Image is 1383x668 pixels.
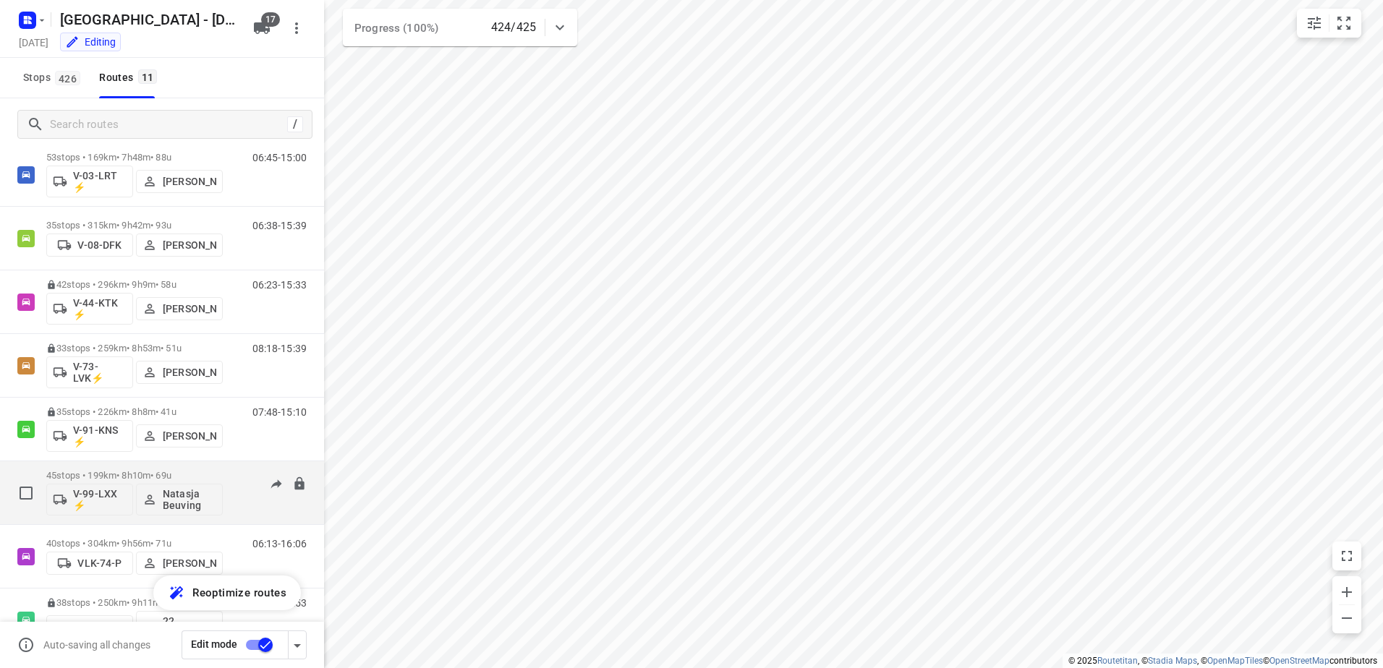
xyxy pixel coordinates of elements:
[289,635,306,654] div: Driver app settings
[163,176,216,187] p: [PERSON_NAME]
[46,356,133,388] button: V-73-LVK⚡
[1068,656,1377,666] li: © 2025 , © , © © contributors
[46,484,133,515] button: V-99-LXX ⚡
[354,22,438,35] span: Progress (100%)
[136,361,223,384] button: [PERSON_NAME]
[54,8,242,31] h5: [GEOGRAPHIC_DATA] - [DATE]
[46,343,223,354] p: 33 stops • 259km • 8h53m • 51u
[191,638,237,650] span: Edit mode
[43,639,150,651] p: Auto-saving all changes
[261,12,280,27] span: 17
[163,239,216,251] p: [PERSON_NAME]
[1297,9,1361,38] div: small contained button group
[77,621,122,633] p: VPL-27-X
[252,220,307,231] p: 06:38-15:39
[46,470,223,481] p: 45 stops • 199km • 8h10m • 69u
[46,279,223,290] p: 42 stops • 296km • 9h9m • 58u
[73,488,127,511] p: V-99-LXX ⚡
[73,361,127,384] p: V-73-LVK⚡
[1097,656,1138,666] a: Routetitan
[77,239,122,251] p: V-08-DFK
[73,297,127,320] p: V-44-KTK ⚡
[46,406,223,417] p: 35 stops • 226km • 8h8m • 41u
[192,583,286,602] span: Reoptimize routes
[491,19,536,36] p: 424/425
[163,557,216,569] p: [PERSON_NAME]
[46,166,133,197] button: V-03-LRT ⚡
[252,279,307,291] p: 06:23-15:33
[13,34,54,51] h5: Project date
[136,611,223,643] button: 22. [PERSON_NAME]
[136,552,223,575] button: [PERSON_NAME]
[46,552,133,575] button: VLK-74-P
[252,152,307,163] p: 06:45-15:00
[287,116,303,132] div: /
[136,170,223,193] button: [PERSON_NAME]
[23,69,85,87] span: Stops
[46,615,133,638] button: VPL-27-X
[136,484,223,515] button: Natasja Beuving
[282,14,311,43] button: More
[163,615,216,638] p: 22. [PERSON_NAME]
[46,538,223,549] p: 40 stops • 304km • 9h56m • 71u
[46,293,133,325] button: V-44-KTK ⚡
[73,170,127,193] p: V-03-LRT ⚡
[46,152,223,163] p: 53 stops • 169km • 7h48m • 88u
[1148,656,1197,666] a: Stadia Maps
[136,424,223,448] button: [PERSON_NAME]
[163,303,216,314] p: [PERSON_NAME]
[138,69,158,84] span: 11
[77,557,122,569] p: VLK-74-P
[46,234,133,257] button: V-08-DFK
[163,367,216,378] p: [PERSON_NAME]
[46,220,223,231] p: 35 stops • 315km • 9h42m • 93u
[252,343,307,354] p: 08:18-15:39
[343,9,577,46] div: Progress (100%)424/425
[1207,656,1263,666] a: OpenMapTiles
[262,470,291,499] button: Send to driver
[12,479,41,508] span: Select
[55,71,80,85] span: 426
[73,424,127,448] p: V-91-KNS ⚡
[1269,656,1329,666] a: OpenStreetMap
[163,488,216,511] p: Natasja Beuving
[163,430,216,442] p: [PERSON_NAME]
[46,420,133,452] button: V-91-KNS ⚡
[50,114,287,136] input: Search routes
[292,476,307,493] button: Lock route
[247,14,276,43] button: 17
[99,69,161,87] div: Routes
[252,538,307,549] p: 06:13-16:06
[136,297,223,320] button: [PERSON_NAME]
[46,597,223,608] p: 38 stops • 250km • 9h11m • 49u
[136,234,223,257] button: [PERSON_NAME]
[65,35,116,49] div: Editing
[252,406,307,418] p: 07:48-15:10
[153,575,301,610] button: Reoptimize routes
